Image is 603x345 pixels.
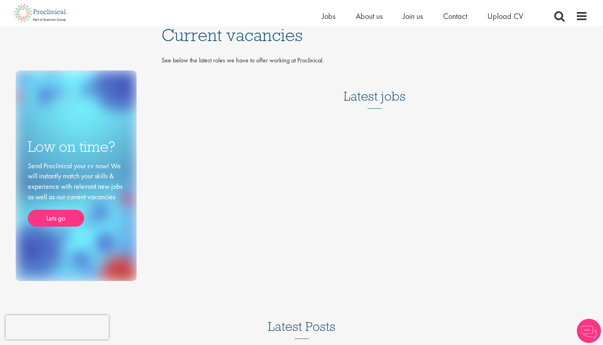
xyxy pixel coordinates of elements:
[443,11,467,21] a: Contact
[403,11,423,21] a: Join us
[487,11,523,21] a: Upload CV
[162,56,588,65] p: See below the latest roles we have to offer working at Proclinical.
[28,210,84,227] a: Lets go
[356,11,383,21] a: About us
[28,161,124,227] div: Send Proclinical your cv now! We will instantly match your skills & experience with relevant new ...
[268,320,336,339] h3: Latest Posts
[28,139,124,155] h3: Low on time?
[322,11,336,21] a: Jobs
[162,24,303,46] span: Current vacancies
[6,315,109,339] iframe: reCAPTCHA
[577,319,601,343] img: Chatbot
